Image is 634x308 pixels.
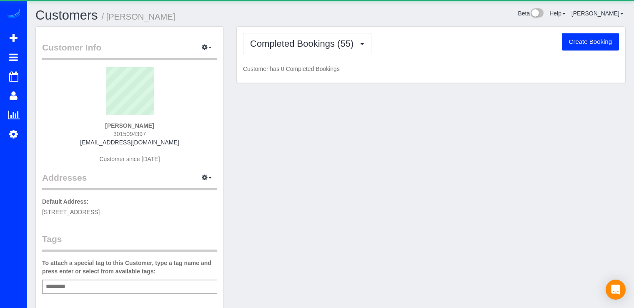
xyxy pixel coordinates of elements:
label: Default Address: [42,197,89,206]
span: Completed Bookings (55) [250,38,358,49]
span: Customer since [DATE] [99,156,160,162]
p: Customer has 0 Completed Bookings [243,65,619,73]
label: To attach a special tag to this Customer, type a tag name and press enter or select from availabl... [42,259,217,275]
button: Completed Bookings (55) [243,33,371,54]
span: [STREET_ADDRESS] [42,209,100,215]
a: [PERSON_NAME] [571,10,624,17]
span: 3015094397 [113,131,146,137]
a: [EMAIL_ADDRESS][DOMAIN_NAME] [80,139,179,146]
small: / [PERSON_NAME] [102,12,175,21]
div: Open Intercom Messenger [606,280,626,300]
strong: [PERSON_NAME] [105,122,154,129]
a: Customers [35,8,98,23]
legend: Tags [42,233,217,252]
img: Automaid Logo [5,8,22,20]
img: New interface [530,8,544,19]
a: Beta [518,10,544,17]
button: Create Booking [562,33,619,50]
a: Help [549,10,566,17]
legend: Customer Info [42,41,217,60]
